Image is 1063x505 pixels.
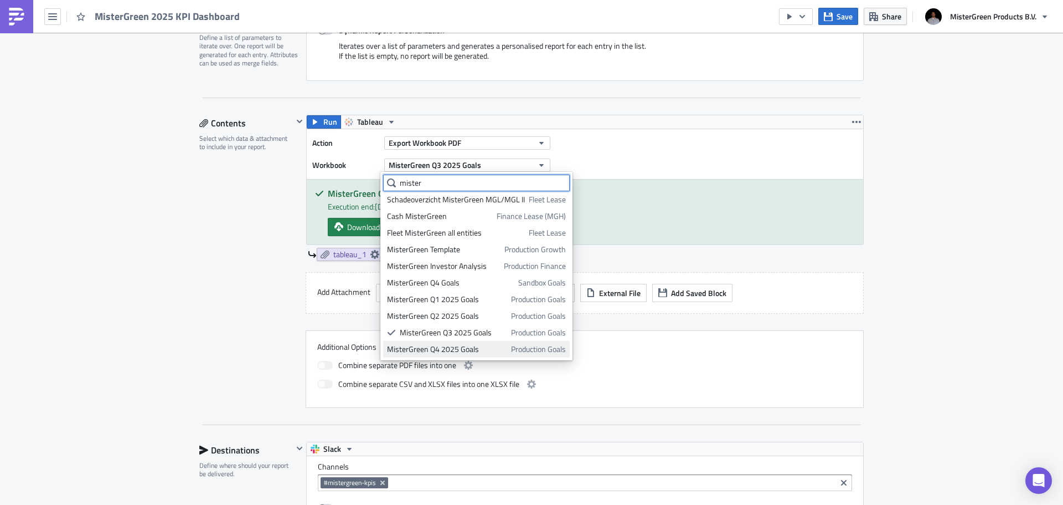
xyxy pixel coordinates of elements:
[8,8,25,25] img: PushMetrics
[497,211,566,222] span: Finance Lease (MGH)
[4,17,86,25] a: [URL][DOMAIN_NAME]
[518,277,566,288] span: Sandbox Goals
[312,157,379,174] label: Workbook
[199,115,293,131] div: Contents
[671,287,726,299] span: Add Saved Block
[347,221,392,233] span: Download pdf
[389,159,481,171] span: MisterGreen Q3 2025 Goals
[323,115,337,129] span: Run
[818,8,858,25] button: Save
[387,261,500,272] div: MisterGreen Investor Analysis
[95,10,241,23] span: MisterGreen 2025 KPI Dashboard
[529,227,566,238] span: Fleet Lease
[837,11,853,22] span: Save
[328,218,399,236] a: Download pdf
[389,137,461,149] span: Export Workbook PDF
[293,115,306,128] button: Hide content
[199,461,293,478] div: Define where should your report be delivered.
[580,284,647,302] button: External File
[199,134,293,151] div: Select which data & attachment to include in your report.
[837,476,850,489] button: Clear selected items
[918,4,1055,29] button: MisterGreen Products B.V.
[340,115,400,129] button: Tableau
[387,310,507,322] div: MisterGreen Q2 2025 Goals
[387,194,525,205] div: Schadeoverzicht MisterGreen MGL/MGL II
[357,115,383,129] span: Tableau
[924,7,943,26] img: Avatar
[376,284,436,302] button: SQL Query
[199,33,299,68] div: Define a list of parameters to iterate over. One report will be generated for each entry. Attribu...
[383,175,570,191] input: Filter...
[599,287,641,299] span: External File
[324,478,376,487] span: #mistergreen-kpis
[387,244,500,255] div: MisterGreen Template
[387,344,507,355] div: MisterGreen Q4 2025 Goals
[307,115,341,129] button: Run
[338,378,519,391] span: Combine separate CSV and XLSX files into one XLSX file
[511,327,566,338] span: Production Goals
[317,342,852,352] label: Additional Options
[529,194,566,205] span: Fleet Lease
[338,359,456,372] span: Combine separate PDF files into one
[318,41,852,69] div: Iterates over a list of parameters and generates a personalised report for each entry in the list...
[1025,467,1052,494] div: Open Intercom Messenger
[333,249,367,259] span: tableau_1
[511,310,566,322] span: Production Goals
[199,442,293,458] div: Destinations
[400,327,507,338] div: MisterGreen Q3 2025 Goals
[387,294,507,305] div: MisterGreen Q1 2025 Goals
[387,211,493,222] div: Cash MisterGreen
[317,284,370,300] label: Add Attachment
[504,244,566,255] span: Production Growth
[950,11,1036,22] span: MisterGreen Products B.V.
[328,201,855,212] div: Execution end: [DATE] 6:08:10 AM
[293,442,306,455] button: Hide content
[328,189,855,198] h5: MisterGreen Q3 2025 Goals
[378,477,388,488] button: Remove Tag
[387,277,514,288] div: MisterGreen Q4 Goals
[882,11,901,22] span: Share
[318,462,852,472] label: Channels
[511,294,566,305] span: Production Goals
[323,442,341,456] span: Slack
[387,227,525,238] div: Fleet MisterGreen all entities
[307,442,358,456] button: Slack
[511,344,566,355] span: Production Goals
[312,135,379,151] label: Action
[4,4,529,25] body: Rich Text Area. Press ALT-0 for help.
[4,4,529,13] p: Dashboard link:
[384,136,550,150] button: Export Workbook PDF
[652,284,732,302] button: Add Saved Block
[864,8,907,25] button: Share
[317,248,383,261] a: tableau_1
[384,159,550,172] button: MisterGreen Q3 2025 Goals
[504,261,566,272] span: Production Finance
